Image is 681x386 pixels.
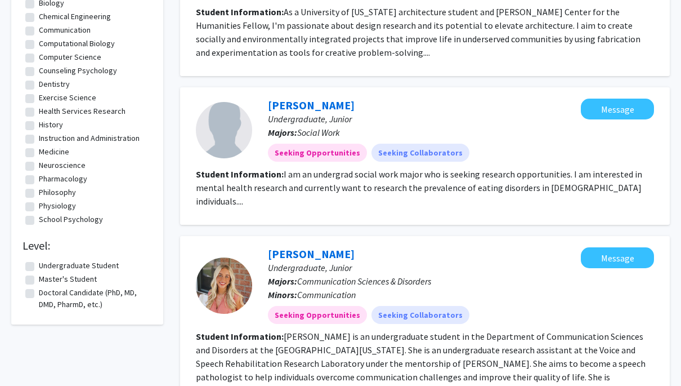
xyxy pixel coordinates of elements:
[196,6,284,17] b: Student Information:
[196,6,640,58] fg-read-more: As a University of [US_STATE] architecture student and [PERSON_NAME] Center for the Humanities Fe...
[39,92,96,104] label: Exercise Science
[39,78,70,90] label: Dentistry
[23,239,152,252] h2: Level:
[39,119,63,131] label: History
[39,159,86,171] label: Neuroscience
[39,187,76,198] label: Philosophy
[268,247,355,261] a: [PERSON_NAME]
[268,127,297,138] b: Majors:
[39,200,76,212] label: Physiology
[297,127,340,138] span: Social Work
[268,98,355,112] a: [PERSON_NAME]
[39,11,111,23] label: Chemical Engineering
[297,276,431,287] span: Communication Sciences & Disorders
[371,144,469,162] mat-chip: Seeking Collaborators
[268,276,297,287] b: Majors:
[268,144,367,162] mat-chip: Seeking Opportunities
[268,262,352,273] span: Undergraduate, Junior
[39,105,126,117] label: Health Services Research
[8,335,48,378] iframe: Chat
[268,289,297,300] b: Minors:
[196,331,284,342] b: Student Information:
[39,24,91,36] label: Communication
[39,132,140,144] label: Instruction and Administration
[39,273,97,285] label: Master's Student
[196,168,284,180] b: Student Information:
[39,214,103,225] label: School Psychology
[39,51,101,63] label: Computer Science
[39,287,149,310] label: Doctoral Candidate (PhD, MD, DMD, PharmD, etc.)
[196,168,642,207] fg-read-more: I am an undergrad social work major who is seeking research opportunities. I am interested in men...
[268,113,352,125] span: Undergraduate, Junior
[297,289,356,300] span: Communication
[39,65,117,77] label: Counseling Psychology
[581,247,654,268] button: Message Brooklyn Leslie
[39,146,69,158] label: Medicine
[39,260,119,272] label: Undergraduate Student
[371,306,469,324] mat-chip: Seeking Collaborators
[268,306,367,324] mat-chip: Seeking Opportunities
[39,38,115,50] label: Computational Biology
[581,99,654,119] button: Message Asha Dudee
[39,173,87,185] label: Pharmacology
